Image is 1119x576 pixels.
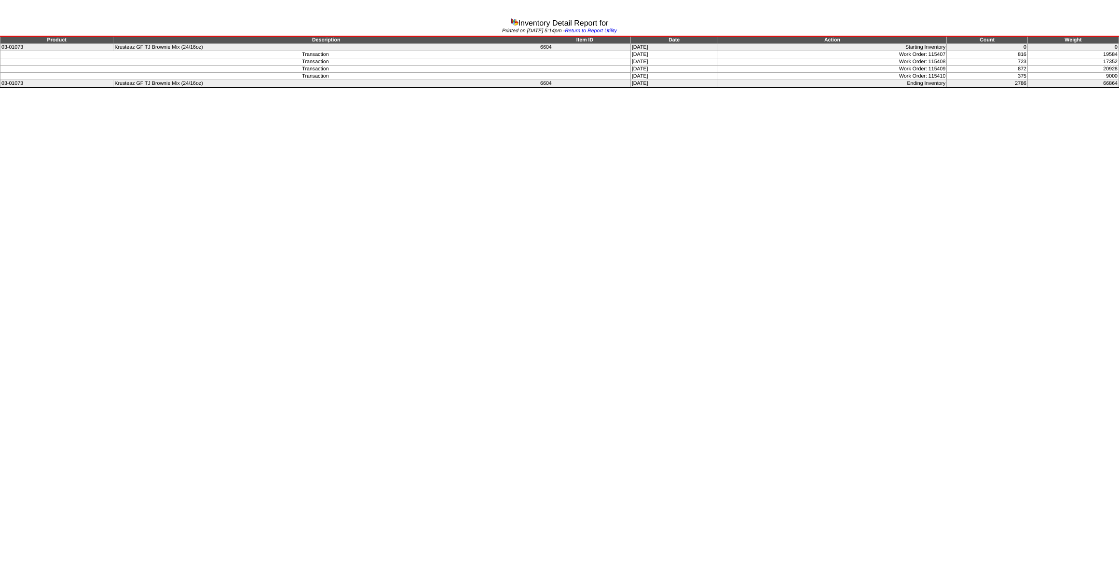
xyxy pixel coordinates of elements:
td: Item ID [539,36,631,44]
td: 375 [947,73,1028,80]
td: 17352 [1028,58,1119,66]
td: Starting Inventory [718,44,947,51]
td: Weight [1028,36,1119,44]
td: 03-01073 [0,44,113,51]
td: Date [630,36,718,44]
a: Return to Report Utility [565,28,617,34]
td: Krusteaz GF TJ Brownie Mix (24/16oz) [113,80,539,88]
td: [DATE] [630,58,718,66]
td: [DATE] [630,44,718,51]
td: 2786 [947,80,1028,88]
td: Work Order: 115407 [718,51,947,58]
td: Work Order: 115409 [718,66,947,73]
td: [DATE] [630,80,718,88]
td: Work Order: 115410 [718,73,947,80]
td: Transaction [0,73,631,80]
td: 872 [947,66,1028,73]
td: 0 [947,44,1028,51]
td: 66864 [1028,80,1119,88]
td: 03-01073 [0,80,113,88]
img: graph.gif [511,18,519,26]
td: 6604 [539,80,631,88]
td: Action [718,36,947,44]
td: 0 [1028,44,1119,51]
td: [DATE] [630,51,718,58]
td: Transaction [0,66,631,73]
td: 20928 [1028,66,1119,73]
td: 816 [947,51,1028,58]
td: 19584 [1028,51,1119,58]
td: 9000 [1028,73,1119,80]
td: 723 [947,58,1028,66]
td: [DATE] [630,66,718,73]
td: Krusteaz GF TJ Brownie Mix (24/16oz) [113,44,539,51]
td: Count [947,36,1028,44]
td: Work Order: 115408 [718,58,947,66]
td: Product [0,36,113,44]
td: Transaction [0,58,631,66]
td: Ending Inventory [718,80,947,88]
td: Description [113,36,539,44]
td: [DATE] [630,73,718,80]
td: Transaction [0,51,631,58]
td: 6604 [539,44,631,51]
